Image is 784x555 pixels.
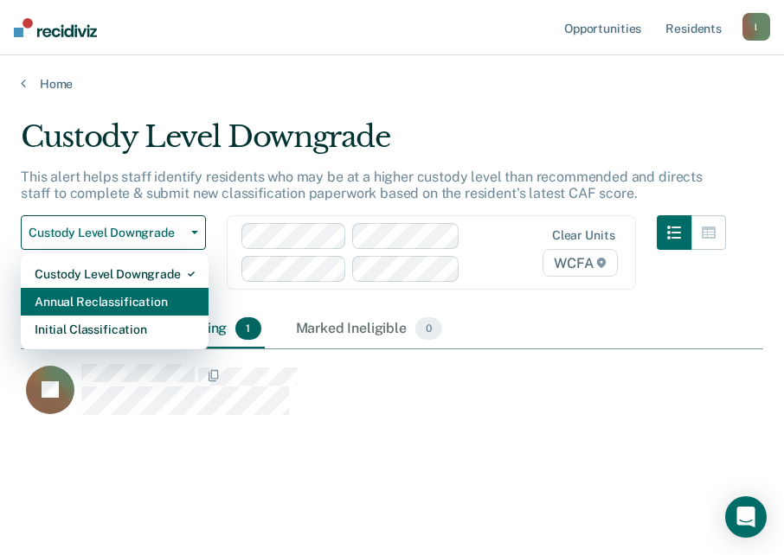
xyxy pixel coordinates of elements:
[415,317,442,340] span: 0
[14,18,97,37] img: Recidiviz
[543,249,618,277] span: WCFA
[235,317,260,340] span: 1
[35,316,195,343] div: Initial Classification
[21,119,726,169] div: Custody Level Downgrade
[742,13,770,41] button: l
[29,226,184,240] span: Custody Level Downgrade
[292,310,447,348] div: Marked Ineligible0
[21,363,671,432] div: CaseloadOpportunityCell-00657394
[21,215,206,250] button: Custody Level Downgrade
[552,228,615,243] div: Clear units
[35,288,195,316] div: Annual Reclassification
[21,169,703,201] p: This alert helps staff identify residents who may be at a higher custody level than recommended a...
[725,496,767,538] div: Open Intercom Messenger
[35,260,195,288] div: Custody Level Downgrade
[21,76,763,92] a: Home
[171,310,264,348] div: Pending1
